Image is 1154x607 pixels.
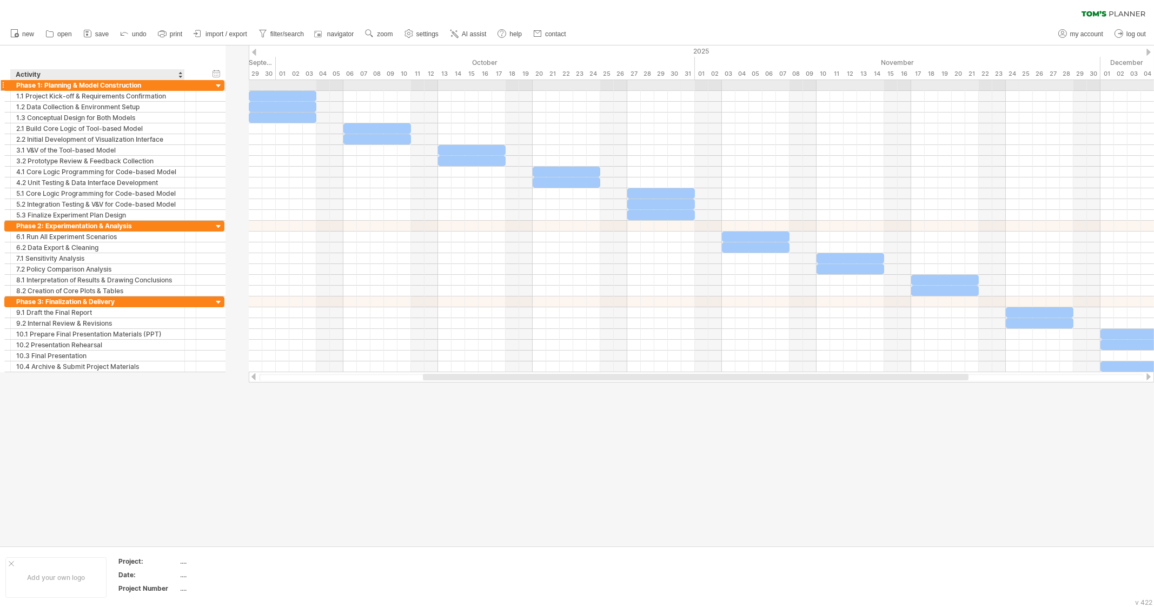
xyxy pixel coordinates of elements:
[170,30,182,38] span: print
[16,145,179,155] div: 3.1 V&V of the Tool-based Model
[492,68,506,80] div: Friday, 17 October 2025
[1073,68,1087,80] div: Saturday, 29 November 2025
[695,57,1100,68] div: November 2025
[447,27,489,41] a: AI assist
[1114,68,1128,80] div: Tuesday, 2 December 2025
[377,30,393,38] span: zoom
[384,68,397,80] div: Thursday, 9 October 2025
[1135,598,1152,606] div: v 422
[343,68,357,80] div: Monday, 6 October 2025
[118,570,178,579] div: Date:
[16,275,179,285] div: 8.1 Interpretation of Results & Drawing Conclusions
[844,68,857,80] div: Wednesday, 12 November 2025
[16,286,179,296] div: 8.2 Creation of Core Plots & Tables
[16,329,179,339] div: 10.1 Prepare Final Presentation Materials (PPT)
[16,188,179,199] div: 5.1 Core Logic Programming for Code-based Model
[1060,68,1073,80] div: Friday, 28 November 2025
[16,123,179,134] div: 2.1 Build Core Logic of Tool-based Model
[1112,27,1149,41] a: log out
[249,68,262,80] div: Monday, 29 September 2025
[465,68,479,80] div: Wednesday, 15 October 2025
[965,68,979,80] div: Friday, 21 November 2025
[276,68,289,80] div: Wednesday, 1 October 2025
[479,68,492,80] div: Thursday, 16 October 2025
[8,27,37,41] a: new
[370,68,384,80] div: Wednesday, 8 October 2025
[180,557,271,566] div: ....
[614,68,627,80] div: Sunday, 26 October 2025
[911,68,925,80] div: Monday, 17 November 2025
[43,27,75,41] a: open
[397,68,411,80] div: Friday, 10 October 2025
[357,68,370,80] div: Tuesday, 7 October 2025
[654,68,668,80] div: Wednesday, 29 October 2025
[573,68,587,80] div: Thursday, 23 October 2025
[462,30,486,38] span: AI assist
[180,570,271,579] div: ....
[95,30,109,38] span: save
[1128,68,1141,80] div: Wednesday, 3 December 2025
[16,296,179,307] div: Phase 3: Finalization & Delivery
[416,30,439,38] span: settings
[762,68,776,80] div: Thursday, 6 November 2025
[16,307,179,318] div: 9.1 Draft the Final Report
[546,68,560,80] div: Tuesday, 21 October 2025
[16,210,179,220] div: 5.3 Finalize Experiment Plan Design
[438,68,452,80] div: Monday, 13 October 2025
[303,68,316,80] div: Friday, 3 October 2025
[884,68,898,80] div: Saturday, 15 November 2025
[519,68,533,80] div: Sunday, 19 October 2025
[600,68,614,80] div: Saturday, 25 October 2025
[722,68,735,80] div: Monday, 3 November 2025
[16,351,179,361] div: 10.3 Final Presentation
[952,68,965,80] div: Thursday, 20 November 2025
[735,68,749,80] div: Tuesday, 4 November 2025
[830,68,844,80] div: Tuesday, 11 November 2025
[117,27,150,41] a: undo
[506,68,519,80] div: Saturday, 18 October 2025
[533,68,546,80] div: Monday, 20 October 2025
[118,584,178,593] div: Project Number
[411,68,425,80] div: Saturday, 11 October 2025
[16,318,179,328] div: 9.2 Internal Review & Revisions
[681,68,695,80] div: Friday, 31 October 2025
[560,68,573,80] div: Wednesday, 22 October 2025
[327,30,354,38] span: navigator
[857,68,871,80] div: Thursday, 13 November 2025
[16,199,179,209] div: 5.2 Integration Testing & V&V for Code-based Model
[5,557,107,598] div: Add your own logo
[1056,27,1106,41] a: my account
[992,68,1006,80] div: Sunday, 23 November 2025
[1100,68,1114,80] div: Monday, 1 December 2025
[1006,68,1019,80] div: Monday, 24 November 2025
[191,27,250,41] a: import / export
[289,68,303,80] div: Thursday, 2 October 2025
[509,30,522,38] span: help
[627,68,641,80] div: Monday, 27 October 2025
[495,27,525,41] a: help
[16,156,179,166] div: 3.2 Prototype Review & Feedback Collection
[776,68,790,80] div: Friday, 7 November 2025
[180,584,271,593] div: ....
[16,361,179,372] div: 10.4 Archive & Submit Project Materials
[1070,30,1103,38] span: my account
[425,68,438,80] div: Sunday, 12 October 2025
[22,30,34,38] span: new
[262,68,276,80] div: Tuesday, 30 September 2025
[938,68,952,80] div: Wednesday, 19 November 2025
[1087,68,1100,80] div: Sunday, 30 November 2025
[16,80,179,90] div: Phase 1: Planning & Model Construction
[16,134,179,144] div: 2.2 Initial Development of Visualization Interface
[641,68,654,80] div: Tuesday, 28 October 2025
[1126,30,1146,38] span: log out
[790,68,803,80] div: Saturday, 8 November 2025
[708,68,722,80] div: Sunday, 2 November 2025
[695,68,708,80] div: Saturday, 1 November 2025
[925,68,938,80] div: Tuesday, 18 November 2025
[530,27,569,41] a: contact
[16,91,179,101] div: 1.1 Project Kick-off & Requirements Confirmation
[749,68,762,80] div: Wednesday, 5 November 2025
[545,30,566,38] span: contact
[270,30,304,38] span: filter/search
[402,27,442,41] a: settings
